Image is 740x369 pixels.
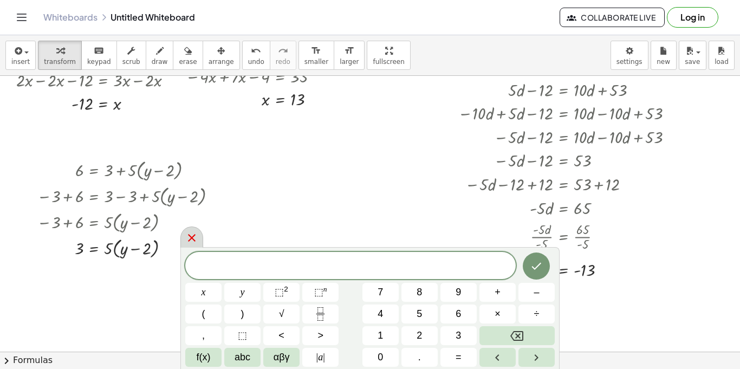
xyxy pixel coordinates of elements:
i: format_size [344,44,354,57]
span: undo [248,58,264,66]
span: load [715,58,729,66]
span: Collaborate Live [569,12,655,22]
button: 0 [362,348,399,367]
button: Squared [263,283,300,302]
button: x [185,283,222,302]
button: 5 [401,305,438,323]
button: 4 [362,305,399,323]
span: settings [616,58,642,66]
button: scrub [116,41,146,70]
button: erase [173,41,203,70]
button: 7 [362,283,399,302]
button: Less than [263,326,300,345]
button: format_sizesmaller [298,41,334,70]
span: 5 [417,307,422,321]
button: Square root [263,305,300,323]
span: transform [44,58,76,66]
span: abc [235,350,250,365]
span: keypad [87,58,111,66]
span: , [202,328,205,343]
span: . [418,350,421,365]
span: ÷ [534,307,540,321]
button: Placeholder [224,326,261,345]
span: ⬚ [238,328,247,343]
i: format_size [311,44,321,57]
button: Greater than [302,326,339,345]
span: > [317,328,323,343]
button: 1 [362,326,399,345]
span: insert [11,58,30,66]
span: larger [340,58,359,66]
span: a [316,350,325,365]
i: keyboard [94,44,104,57]
button: Times [479,305,516,323]
button: . [401,348,438,367]
span: + [495,285,501,300]
span: 6 [456,307,461,321]
button: Plus [479,283,516,302]
span: 2 [417,328,422,343]
button: transform [38,41,82,70]
span: = [456,350,462,365]
button: Backspace [479,326,555,345]
span: scrub [122,58,140,66]
button: Toggle navigation [13,9,30,26]
button: 6 [440,305,477,323]
sup: n [323,285,327,293]
span: redo [276,58,290,66]
button: Absolute value [302,348,339,367]
span: 0 [378,350,383,365]
a: Whiteboards [43,12,98,23]
button: 9 [440,283,477,302]
span: new [657,58,670,66]
span: 7 [378,285,383,300]
i: undo [251,44,261,57]
span: smaller [304,58,328,66]
span: – [534,285,539,300]
span: f(x) [197,350,211,365]
button: new [651,41,677,70]
button: Superscript [302,283,339,302]
button: Done [523,253,550,280]
span: erase [179,58,197,66]
span: ( [202,307,205,321]
button: , [185,326,222,345]
span: 9 [456,285,461,300]
button: Fraction [302,305,339,323]
button: Functions [185,348,222,367]
button: redoredo [270,41,296,70]
span: ⬚ [275,287,284,297]
button: save [679,41,706,70]
button: Right arrow [518,348,555,367]
button: Equals [440,348,477,367]
button: ( [185,305,222,323]
button: format_sizelarger [334,41,365,70]
button: ) [224,305,261,323]
span: √ [279,307,284,321]
button: y [224,283,261,302]
span: 4 [378,307,383,321]
button: Collaborate Live [560,8,665,27]
button: 2 [401,326,438,345]
span: × [495,307,501,321]
span: draw [152,58,168,66]
button: arrange [203,41,240,70]
button: 3 [440,326,477,345]
span: 8 [417,285,422,300]
span: αβγ [274,350,290,365]
button: fullscreen [367,41,410,70]
button: keyboardkeypad [81,41,117,70]
button: Log in [667,7,718,28]
button: Greek alphabet [263,348,300,367]
button: Divide [518,305,555,323]
i: redo [278,44,288,57]
span: arrange [209,58,234,66]
button: Minus [518,283,555,302]
span: fullscreen [373,58,404,66]
button: 8 [401,283,438,302]
span: 3 [456,328,461,343]
span: ⬚ [314,287,323,297]
button: undoundo [242,41,270,70]
button: draw [146,41,174,70]
button: insert [5,41,36,70]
